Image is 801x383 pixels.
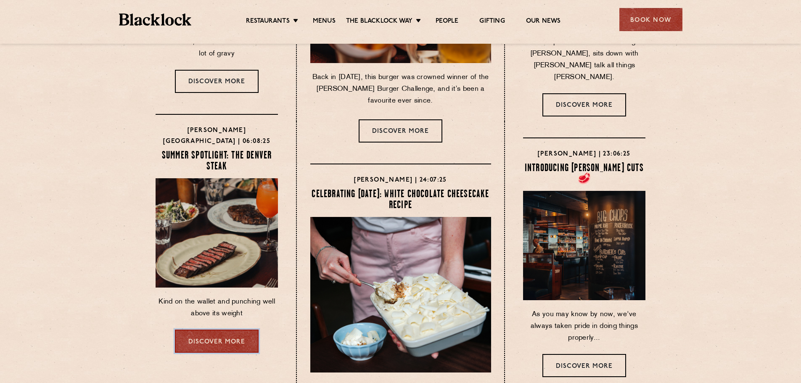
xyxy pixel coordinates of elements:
[156,36,278,60] p: One Roast, 250 Guests and a whole lot of gravy
[542,354,626,377] a: Discover more
[175,70,259,93] a: Discover more
[313,17,336,26] a: Menus
[619,8,682,31] div: Book Now
[156,125,278,147] h4: [PERSON_NAME] [GEOGRAPHIC_DATA] | 06:08:25
[526,17,561,26] a: Our News
[310,189,491,211] h4: Celebrating [DATE]: White Chocolate Cheesecake Recipe
[310,175,491,186] h4: [PERSON_NAME] | 24:07:25
[310,71,491,107] p: Back in [DATE], this burger was crowned winner of the [PERSON_NAME] Burger Challenge, and it’s be...
[359,119,442,143] a: Discover more
[523,36,645,83] p: In this episode of What’s Cooking? [PERSON_NAME], sits down with [PERSON_NAME] talk all things [P...
[436,17,458,26] a: People
[153,175,281,290] img: Aug25-Blacklock-01427-scaled-e1754909615574.jpg
[523,309,645,344] p: As you may know by now, we've always taken pride in doing things properly...
[156,296,278,320] p: Kind on the wallet and punching well above its weight
[310,217,491,372] img: Cheesecake-scaled.jpeg
[542,93,626,116] a: Discover more
[175,330,259,353] a: Discover more
[246,17,290,26] a: Restaurants
[523,149,645,160] h4: [PERSON_NAME] | 23:06:25
[156,151,278,172] h4: Summer Spotlight: The Denver Steak
[119,13,192,26] img: BL_Textured_Logo-footer-cropped.svg
[346,17,412,26] a: The Blacklock Way
[479,17,505,26] a: Gifting
[523,163,645,185] h4: INTRODUCING [PERSON_NAME] CUTS🥩​​​​​​​
[523,191,645,300] img: New-Butchers-Cuts-at-Blacklock.jpeg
